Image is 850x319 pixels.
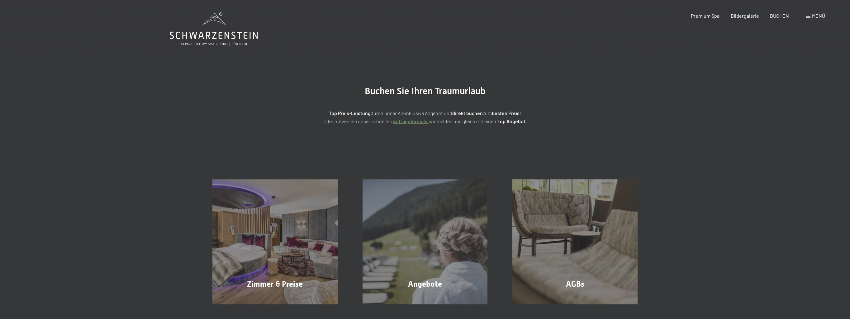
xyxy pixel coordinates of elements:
[408,280,442,289] span: Angebote
[500,179,650,304] a: Buchung AGBs
[269,109,581,125] p: durch unser All-inklusive Angebot und zum ! Oder nutzen Sie unser schnelles wir melden uns gleich...
[691,13,719,19] a: Premium Spa
[329,110,371,116] strong: Top Preis-Leistung
[365,86,486,96] span: Buchen Sie Ihren Traumurlaub
[497,118,527,124] strong: Top Angebot.
[247,280,303,289] span: Zimmer & Preise
[452,110,483,116] strong: direkt buchen
[350,179,500,304] a: Buchung Angebote
[200,179,350,304] a: Buchung Zimmer & Preise
[492,110,520,116] strong: besten Preis
[770,13,789,19] a: BUCHEN
[566,280,584,289] span: AGBs
[393,118,429,124] a: Anfrageformular
[812,13,825,19] span: Menü
[731,13,759,19] a: Bildergalerie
